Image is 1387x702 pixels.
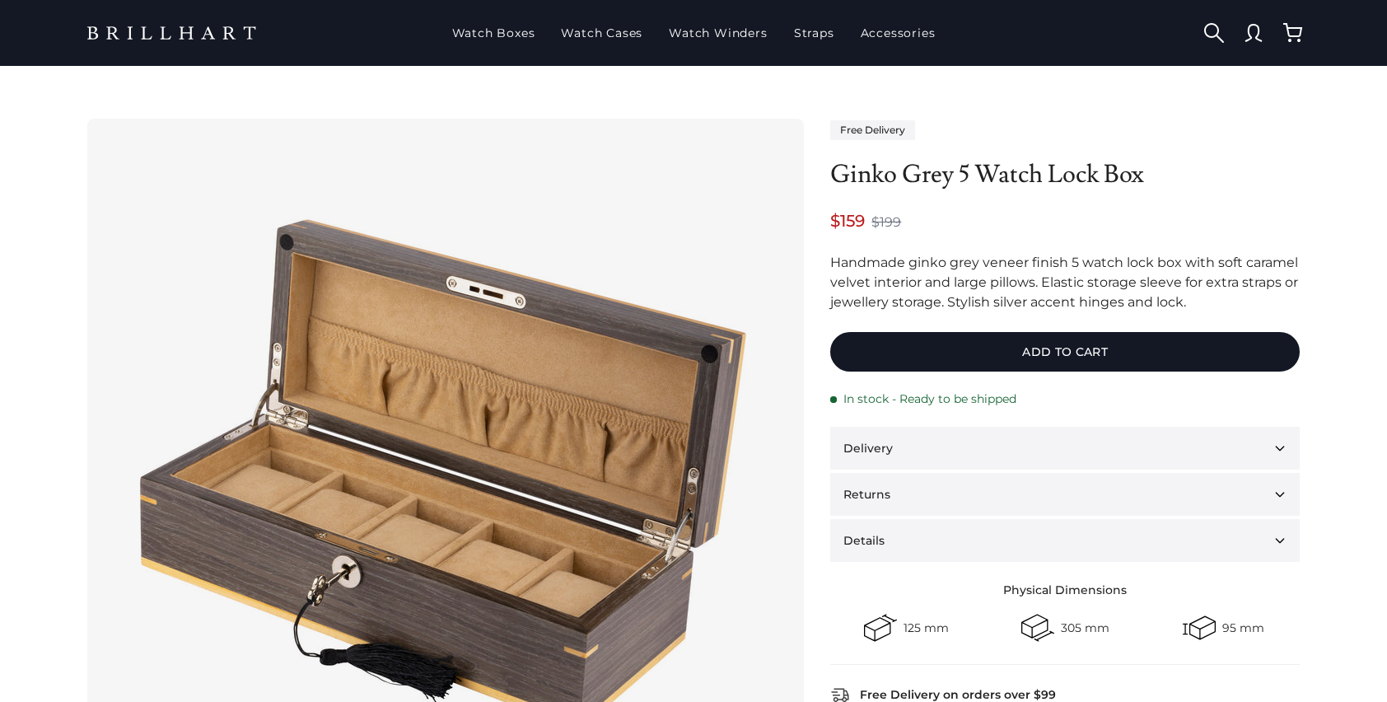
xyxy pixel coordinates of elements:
span: $159 [830,209,865,232]
div: Height [1183,611,1216,644]
div: Width [864,611,897,644]
h1: Ginko Grey 5 Watch Lock Box [830,160,1300,190]
a: Watch Cases [554,12,649,54]
div: 95 mm [1222,622,1264,634]
a: Straps [787,12,841,54]
a: Watch Winders [662,12,773,54]
div: 125 mm [904,622,949,634]
div: 305 mm [1061,622,1109,634]
nav: Main [446,12,942,54]
div: Handmade ginko grey veneer finish 5 watch lock box with soft caramel velvet interior and large pi... [830,253,1300,312]
div: Free Delivery [830,120,915,140]
button: Returns [830,473,1300,516]
span: $199 [871,213,901,232]
button: Details [830,519,1300,562]
button: Add to cart [830,332,1300,372]
a: Watch Boxes [446,12,542,54]
div: Length [1021,611,1054,644]
a: Accessories [854,12,942,54]
div: Physical Dimensions [830,582,1300,598]
button: Delivery [830,427,1300,470]
span: In stock - Ready to be shipped [843,391,1016,407]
